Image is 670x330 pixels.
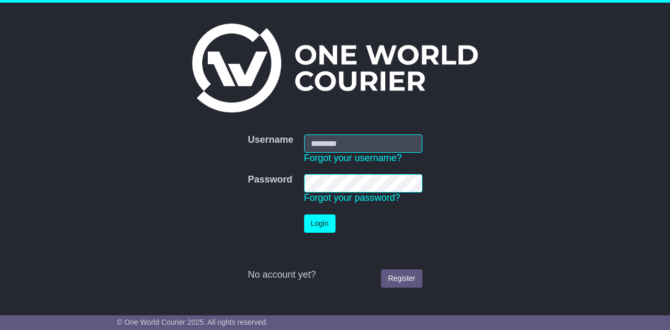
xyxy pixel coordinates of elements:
[117,318,268,326] span: © One World Courier 2025. All rights reserved.
[304,192,400,203] a: Forgot your password?
[248,174,292,186] label: Password
[381,269,422,288] a: Register
[248,269,422,281] div: No account yet?
[248,134,293,146] label: Username
[304,214,336,233] button: Login
[304,153,402,163] a: Forgot your username?
[192,24,478,112] img: One World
